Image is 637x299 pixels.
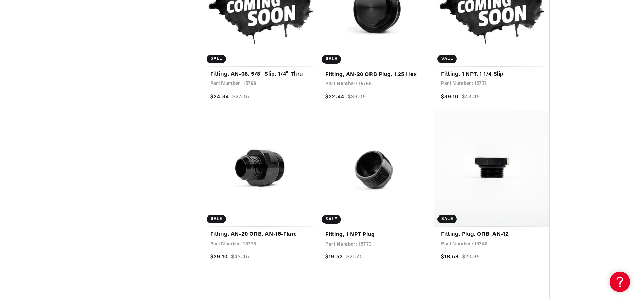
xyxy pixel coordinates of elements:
a: Fitting, AN-20 ORB, AN-16-Flare [210,230,312,239]
a: Fitting, 1 NPT Plug [325,231,427,240]
a: Fitting, AN-20 ORB Plug, 1.25 Hex [325,70,427,79]
a: Fitting, 1 NPT, 1 1/4 Slip [441,70,543,79]
a: Fitting, Plug, ORB, AN-12 [441,230,543,239]
a: Fitting, AN-08, 5/8" Slip, 1/4" Thru [210,70,312,79]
